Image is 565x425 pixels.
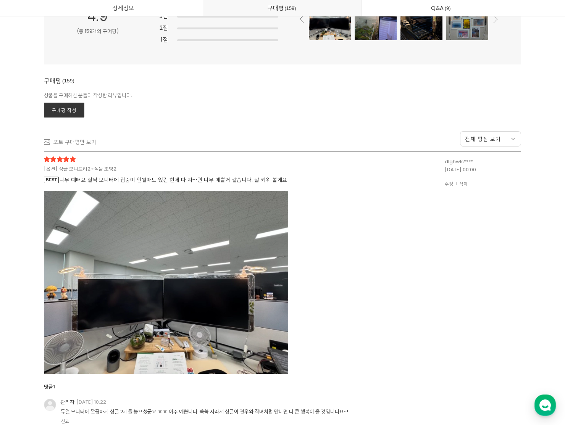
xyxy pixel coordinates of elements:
a: 전체 평점 보기 [460,131,521,146]
a: 홈 [2,242,50,261]
a: 포토 구매평만 보기 [44,138,96,146]
div: 상품을 구매하신 분들이 작성한 리뷰입니다. [44,92,521,100]
span: 홈 [24,253,29,259]
span: 설정 [118,253,127,259]
div: 4.9 [61,5,134,27]
span: 9 [444,4,452,12]
div: 포토 구매평만 보기 [53,138,96,146]
img: default_profile.png [44,399,56,411]
span: 대화 [70,254,79,260]
div: 듀얼 모니터에 깔끔하게 싱글 2개를 놓으셨군요 ㅎㅎ 아주 예쁩니다. 쑥쑥 자라서 싱글이 견우와 직녀처럼 만나면 더 큰 행복이 올 것입니다요~! [61,408,429,415]
span: 2점 [160,23,168,32]
span: 159 [61,77,76,85]
a: 설정 [98,242,147,261]
div: [DATE] 00:00 [445,166,521,174]
img: daf8014f34d14.png [44,191,288,374]
a: 대화 [50,242,98,261]
a: 구매평 작성 [44,103,84,118]
span: BEST [44,177,59,183]
span: 159 [284,4,297,12]
strong: 댓글 [44,383,53,390]
a: 신고 [61,418,69,425]
a: 수정 [445,180,453,187]
div: 구매평 [44,76,76,92]
a: 삭제 [456,180,468,187]
span: [DATE] 10:22 [76,398,106,406]
span: 너무 예뻐요 살짝 모니터에 집중이 안될때도 있긴 한데 다 자라면 너무 예쁠거 같습니다. 잘 키워 볼게요 [44,176,311,184]
span: 1점 [161,35,168,44]
span: [옵션] 싱글 모니트리2+식물 조명2 [44,165,292,173]
span: 전체 평점 보기 [465,135,501,143]
span: 1 [53,383,55,390]
div: 관리자 [61,399,106,406]
div: (총 159개의 구매평) [61,27,134,35]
